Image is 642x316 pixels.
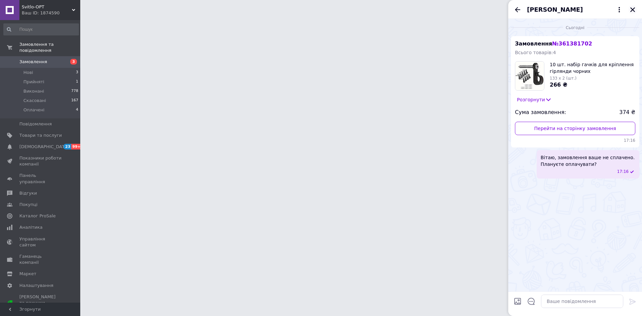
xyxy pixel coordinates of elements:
span: 99+ [71,144,82,149]
span: Панель управління [19,173,62,185]
span: Маркет [19,271,36,277]
span: Товари та послуги [19,132,62,138]
span: 778 [71,88,78,94]
span: Гаманець компанії [19,253,62,266]
button: Розгорнути [515,96,554,103]
span: Відгуки [19,190,37,196]
span: 23 [64,144,71,149]
span: Сьогодні [563,25,587,31]
button: Назад [514,6,522,14]
span: 4 [76,107,78,113]
span: Налаштування [19,283,53,289]
span: 17:16 12.09.2025 [617,169,629,175]
span: Нові [23,70,33,76]
span: Покупці [19,202,37,208]
span: Повідомлення [19,121,52,127]
span: Svitlo-OPT [22,4,72,10]
span: Скасовані [23,98,46,104]
a: Перейти на сторінку замовлення [515,122,635,135]
span: Оплачені [23,107,44,113]
span: 1 [76,79,78,85]
button: Відкрити шаблони відповідей [527,297,536,306]
span: № 361381702 [552,40,592,47]
span: Каталог ProSale [19,213,56,219]
span: 17:16 12.09.2025 [515,138,635,143]
span: 374 ₴ [619,109,635,116]
span: Виконані [23,88,44,94]
button: Закрити [629,6,637,14]
span: Прийняті [23,79,44,85]
span: Всього товарів: 4 [515,50,556,55]
img: 6577970486_w100_h100_10-sht-nabor.jpg [515,62,544,90]
span: 10 шт. набір гачків для кріплення гірлянди чорних [550,61,635,75]
span: 266 ₴ [550,82,567,88]
span: [DEMOGRAPHIC_DATA] [19,144,69,150]
span: Показники роботи компанії [19,155,62,167]
div: Ваш ID: 1874590 [22,10,80,16]
span: Замовлення та повідомлення [19,41,80,54]
span: 3 [76,70,78,76]
input: Пошук [3,23,79,35]
div: 12.09.2025 [511,24,639,31]
span: Вітаю, замовлення ваше не сплачено. Плануєте оплачувати? [541,154,635,168]
span: 167 [71,98,78,104]
button: [PERSON_NAME] [527,5,623,14]
span: 3 [70,59,77,65]
span: Замовлення [515,40,592,47]
span: 133 x 2 (шт.) [550,76,576,81]
span: [PERSON_NAME] [527,5,583,14]
span: [PERSON_NAME] та рахунки [19,294,62,312]
span: Аналітика [19,224,42,230]
span: Сума замовлення: [515,109,566,116]
span: Управління сайтом [19,236,62,248]
span: Замовлення [19,59,47,65]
